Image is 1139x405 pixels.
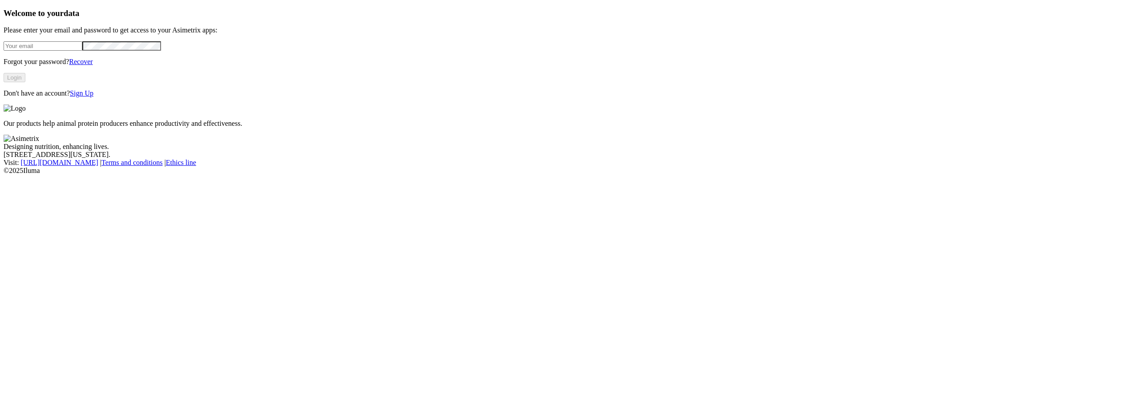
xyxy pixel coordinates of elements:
[4,120,1135,128] p: Our products help animal protein producers enhance productivity and effectiveness.
[4,58,1135,66] p: Forgot your password?
[64,8,79,18] span: data
[4,151,1135,159] div: [STREET_ADDRESS][US_STATE].
[4,89,1135,97] p: Don't have an account?
[4,73,25,82] button: Login
[4,41,82,51] input: Your email
[4,167,1135,175] div: © 2025 Iluma
[69,58,93,65] a: Recover
[70,89,93,97] a: Sign Up
[4,26,1135,34] p: Please enter your email and password to get access to your Asimetrix apps:
[4,135,39,143] img: Asimetrix
[101,159,163,166] a: Terms and conditions
[4,8,1135,18] h3: Welcome to your
[4,159,1135,167] div: Visit : | |
[4,104,26,112] img: Logo
[21,159,98,166] a: [URL][DOMAIN_NAME]
[166,159,196,166] a: Ethics line
[4,143,1135,151] div: Designing nutrition, enhancing lives.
